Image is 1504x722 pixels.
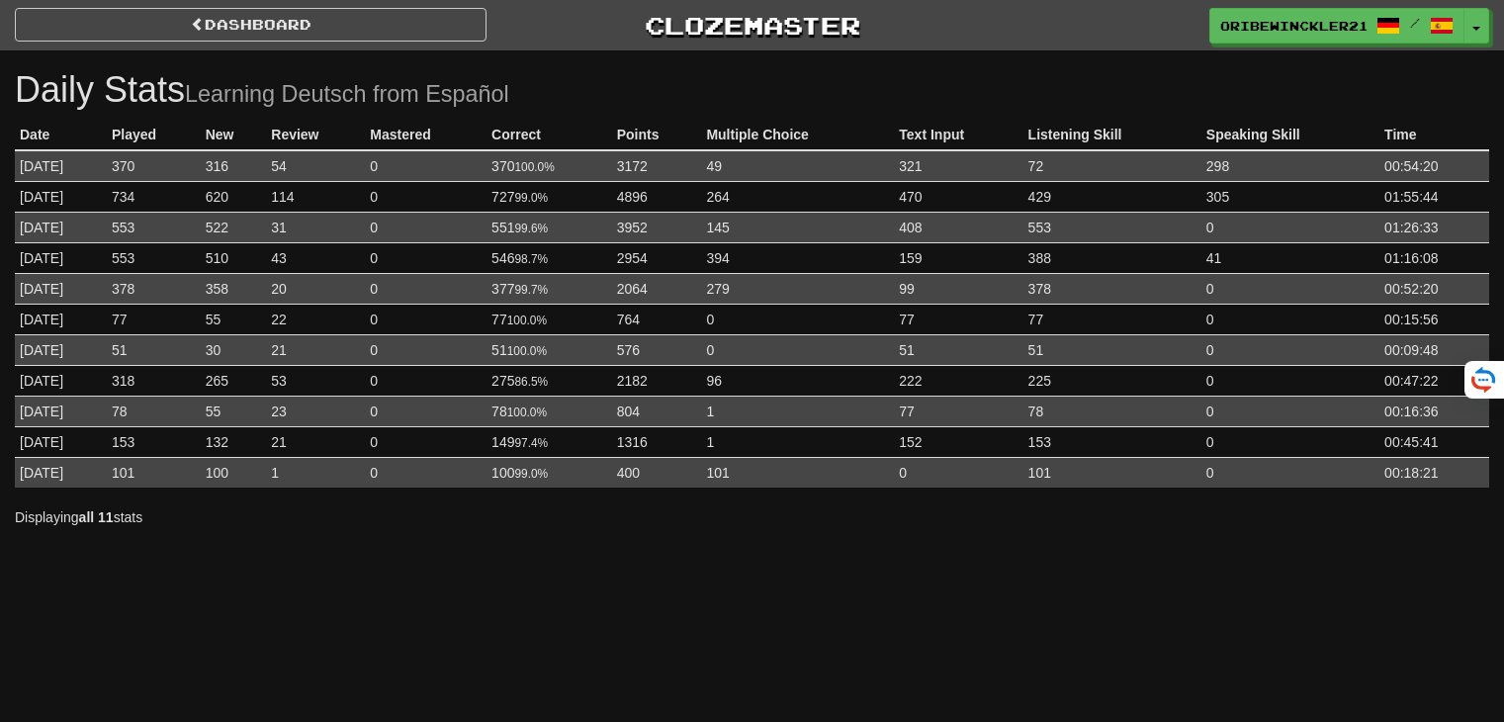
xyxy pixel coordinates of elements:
[15,507,1489,527] div: Displaying stats
[894,426,1022,457] td: 152
[266,150,365,182] td: 54
[107,150,201,182] td: 370
[1201,365,1379,396] td: 0
[1023,181,1201,212] td: 429
[612,334,702,365] td: 576
[1023,334,1201,365] td: 51
[266,181,365,212] td: 114
[201,181,267,212] td: 620
[365,212,487,242] td: 0
[612,365,702,396] td: 2182
[1379,242,1489,273] td: 01:16:08
[79,509,114,525] b: all 11
[894,150,1022,182] td: 321
[514,191,548,205] small: 99.0%
[1379,457,1489,488] td: 00:18:21
[365,150,487,182] td: 0
[701,365,894,396] td: 96
[894,396,1022,426] td: 77
[201,273,267,304] td: 358
[612,396,702,426] td: 804
[365,457,487,488] td: 0
[701,334,894,365] td: 0
[1201,273,1379,304] td: 0
[1023,273,1201,304] td: 378
[107,273,201,304] td: 378
[185,81,509,107] small: Learning Deutsch from Español
[201,426,267,457] td: 132
[266,212,365,242] td: 31
[1201,242,1379,273] td: 41
[365,120,487,150] th: Mastered
[701,426,894,457] td: 1
[701,273,894,304] td: 279
[1379,396,1489,426] td: 00:16:36
[15,70,1489,110] h1: Daily Stats
[15,120,107,150] th: Date
[266,334,365,365] td: 21
[1201,212,1379,242] td: 0
[201,334,267,365] td: 30
[266,426,365,457] td: 21
[365,365,487,396] td: 0
[507,344,547,358] small: 100.0%
[1201,181,1379,212] td: 305
[15,242,107,273] td: [DATE]
[1379,426,1489,457] td: 00:45:41
[894,457,1022,488] td: 0
[1379,150,1489,182] td: 00:54:20
[612,181,702,212] td: 4896
[107,426,201,457] td: 153
[701,242,894,273] td: 394
[201,150,267,182] td: 316
[15,457,107,488] td: [DATE]
[487,120,612,150] th: Correct
[894,304,1022,334] td: 77
[1379,212,1489,242] td: 01:26:33
[1201,150,1379,182] td: 298
[15,212,107,242] td: [DATE]
[15,334,107,365] td: [DATE]
[1201,334,1379,365] td: 0
[487,150,612,182] td: 370
[612,304,702,334] td: 764
[612,150,702,182] td: 3172
[514,375,548,389] small: 86.5%
[701,212,894,242] td: 145
[1023,426,1201,457] td: 153
[365,242,487,273] td: 0
[15,8,487,42] a: Dashboard
[365,304,487,334] td: 0
[894,334,1022,365] td: 51
[365,273,487,304] td: 0
[1201,304,1379,334] td: 0
[201,365,267,396] td: 265
[514,436,548,450] small: 97.4%
[894,242,1022,273] td: 159
[1023,242,1201,273] td: 388
[365,426,487,457] td: 0
[15,396,107,426] td: [DATE]
[107,365,201,396] td: 318
[15,273,107,304] td: [DATE]
[612,120,702,150] th: Points
[266,365,365,396] td: 53
[487,457,612,488] td: 100
[612,242,702,273] td: 2954
[507,314,547,327] small: 100.0%
[514,467,548,481] small: 99.0%
[487,181,612,212] td: 727
[487,212,612,242] td: 551
[1201,457,1379,488] td: 0
[516,8,988,43] a: Clozemaster
[1023,304,1201,334] td: 77
[487,334,612,365] td: 51
[201,120,267,150] th: New
[701,181,894,212] td: 264
[266,242,365,273] td: 43
[514,222,548,235] small: 99.6%
[487,304,612,334] td: 77
[701,150,894,182] td: 49
[201,457,267,488] td: 100
[1379,181,1489,212] td: 01:55:44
